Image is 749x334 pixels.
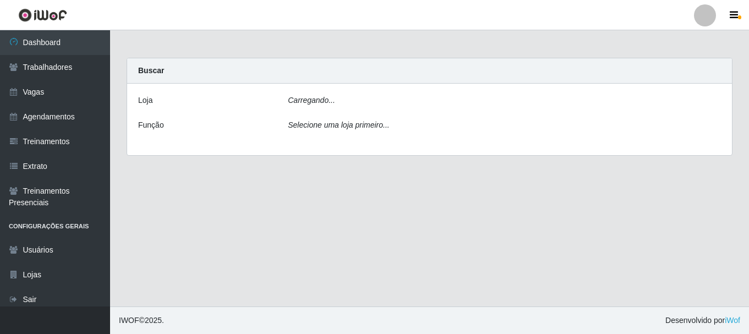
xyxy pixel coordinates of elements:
span: © 2025 . [119,315,164,326]
img: CoreUI Logo [18,8,67,22]
label: Loja [138,95,152,106]
i: Selecione uma loja primeiro... [288,121,389,129]
i: Carregando... [288,96,335,105]
a: iWof [725,316,740,325]
label: Função [138,119,164,131]
span: IWOF [119,316,139,325]
strong: Buscar [138,66,164,75]
span: Desenvolvido por [665,315,740,326]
